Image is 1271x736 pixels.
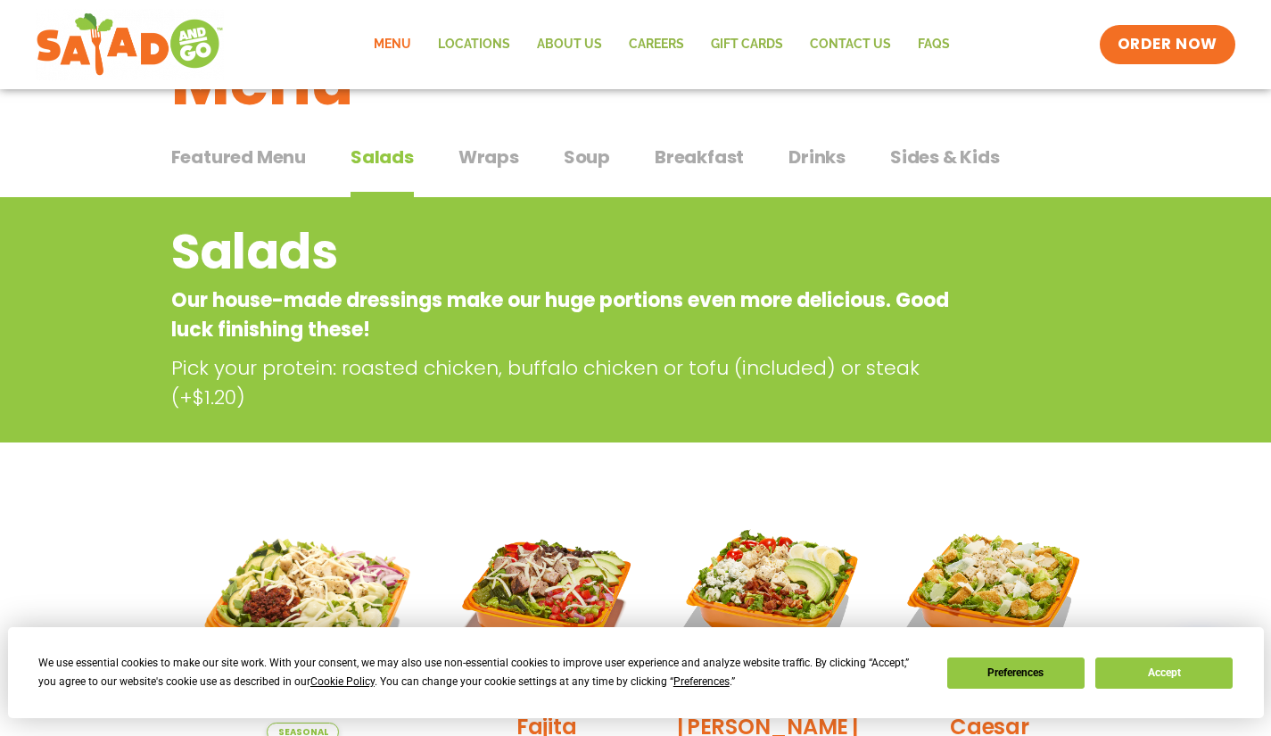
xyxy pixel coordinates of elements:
[171,285,957,344] p: Our house-made dressings make our huge portions even more delicious. Good luck finishing these!
[697,24,796,65] a: GIFT CARDS
[788,144,846,170] span: Drinks
[524,24,615,65] a: About Us
[38,654,926,691] div: We use essential cookies to make our site work. With your consent, we may also use non-essential ...
[360,24,963,65] nav: Menu
[425,24,524,65] a: Locations
[671,503,865,698] img: Product photo for Cobb Salad
[449,503,643,698] img: Product photo for Fajita Salad
[171,353,965,412] p: Pick your protein: roasted chicken, buffalo chicken or tofu (included) or steak (+$1.20)
[360,24,425,65] a: Menu
[890,144,1000,170] span: Sides & Kids
[1100,25,1235,64] a: ORDER NOW
[8,627,1264,718] div: Cookie Consent Prompt
[171,144,306,170] span: Featured Menu
[947,657,1085,689] button: Preferences
[564,144,610,170] span: Soup
[458,144,519,170] span: Wraps
[796,24,904,65] a: Contact Us
[1118,34,1217,55] span: ORDER NOW
[655,144,744,170] span: Breakfast
[615,24,697,65] a: Careers
[171,216,957,288] h2: Salads
[351,144,414,170] span: Salads
[171,137,1101,198] div: Tabbed content
[36,9,224,80] img: new-SAG-logo-768×292
[673,675,730,688] span: Preferences
[892,503,1086,698] img: Product photo for Caesar Salad
[904,24,963,65] a: FAQs
[1095,657,1233,689] button: Accept
[310,675,375,688] span: Cookie Policy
